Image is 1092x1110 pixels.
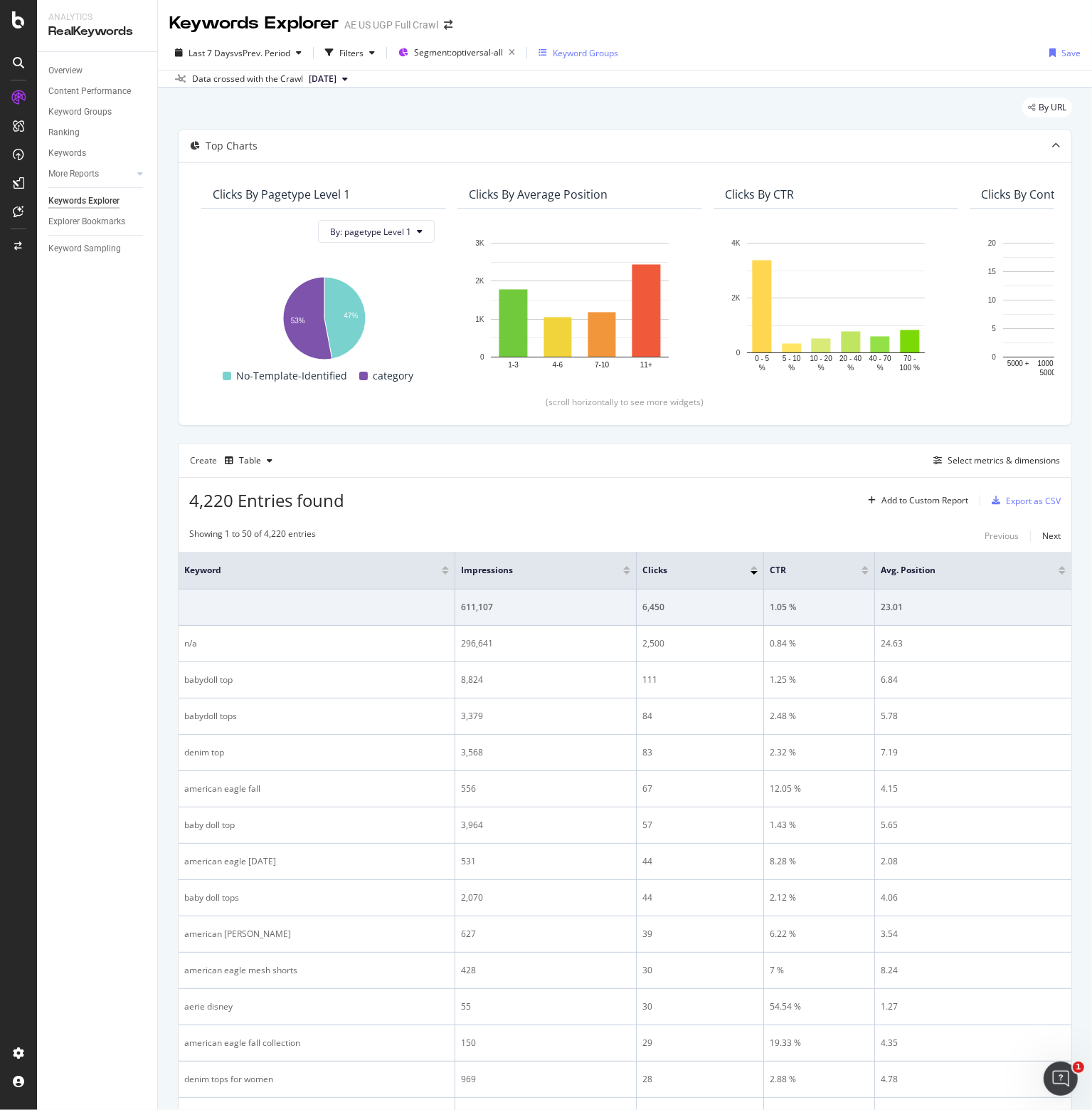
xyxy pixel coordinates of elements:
text: 11+ [640,362,652,370]
div: Next [1042,530,1061,542]
a: Keyword Groups [48,105,147,120]
div: 969 [461,1073,630,1086]
div: aerie disney [184,1000,449,1013]
text: 15 [988,268,997,276]
div: 4.06 [881,891,1066,904]
text: 1K [475,315,484,323]
button: [DATE] [303,70,354,88]
a: Explorer Bookmarks [48,214,147,229]
text: % [877,365,884,372]
span: Segment: optiversal-all [414,46,503,58]
div: arrow-right-arrow-left [444,20,452,30]
span: Avg. Position [881,564,1037,577]
text: 10 [988,296,997,304]
text: % [788,365,795,372]
text: % [759,365,765,372]
div: 8.28 % [770,855,869,868]
div: 1.25 % [770,674,869,686]
text: 2K [475,278,484,286]
div: 1.05 % [770,601,869,614]
button: Previous [985,528,1019,545]
div: 296,641 [461,637,630,650]
div: 150 [461,1037,630,1049]
div: Table [239,456,261,465]
div: (scroll horizontally to see more widgets) [196,396,1054,408]
span: 1 [1073,1062,1084,1073]
div: 7.19 [881,746,1066,759]
div: 2.88 % [770,1073,869,1086]
div: 2,070 [461,891,630,904]
div: 3,568 [461,746,630,759]
div: Save [1061,47,1081,59]
div: legacy label [1022,98,1072,117]
a: Keyword Sampling [48,241,147,256]
div: 4.15 [881,782,1066,795]
div: 39 [642,928,758,941]
text: 40 - 70 [869,355,892,363]
div: 30 [642,964,758,977]
div: Top Charts [206,139,258,153]
div: babydoll tops [184,710,449,723]
div: 5.78 [881,710,1066,723]
div: 428 [461,964,630,977]
div: 3,964 [461,819,630,832]
div: 7 % [770,964,869,977]
text: 5 - 10 [783,355,801,363]
svg: A chart. [469,236,691,379]
div: Keyword Groups [48,105,112,120]
a: Overview [48,63,147,78]
span: Last 7 Days [189,47,234,59]
text: 20 - 40 [839,355,862,363]
div: Explorer Bookmarks [48,214,125,229]
span: Clicks [642,564,729,577]
text: 5000 [1040,369,1056,377]
div: Overview [48,63,83,78]
div: 556 [461,782,630,795]
div: american eagle fall [184,782,449,795]
div: 23.01 [881,601,1066,614]
span: category [373,367,414,384]
span: 4,220 Entries found [189,488,344,512]
div: 4.78 [881,1073,1066,1086]
div: 6.22 % [770,928,869,941]
div: Ranking [48,125,80,140]
div: 1.43 % [770,819,869,832]
div: Filters [339,47,364,59]
text: 4K [731,239,741,247]
div: RealKeywords [48,23,146,40]
div: 111 [642,674,758,686]
div: baby doll tops [184,891,449,904]
div: A chart. [213,270,435,362]
div: 44 [642,891,758,904]
text: 7-10 [595,362,609,370]
div: 2.48 % [770,710,869,723]
div: 67 [642,782,758,795]
div: 611,107 [461,601,630,614]
div: 3.54 [881,928,1066,941]
div: 30 [642,1000,758,1013]
text: 5 [992,325,996,333]
div: 84 [642,710,758,723]
div: 44 [642,855,758,868]
a: More Reports [48,167,133,182]
button: Keyword Groups [533,41,624,64]
div: 2.32 % [770,746,869,759]
div: 1.27 [881,1000,1066,1013]
div: Previous [985,530,1019,542]
div: Export as CSV [1006,495,1061,507]
text: 0 [736,349,741,357]
div: denim top [184,746,449,759]
div: 6.84 [881,674,1066,686]
div: Clicks By CTR [725,187,794,201]
button: Segment:optiversal-all [393,41,521,64]
a: Keywords Explorer [48,194,147,209]
span: vs Prev. Period [234,47,290,59]
div: Showing 1 to 50 of 4,220 entries [189,528,316,545]
div: Content Performance [48,84,131,99]
text: 10 - 20 [810,355,833,363]
button: Last 7 DaysvsPrev. Period [169,41,307,64]
div: american eagle [DATE] [184,855,449,868]
button: Table [219,449,278,472]
div: 0.84 % [770,637,869,650]
span: Impressions [461,564,602,577]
